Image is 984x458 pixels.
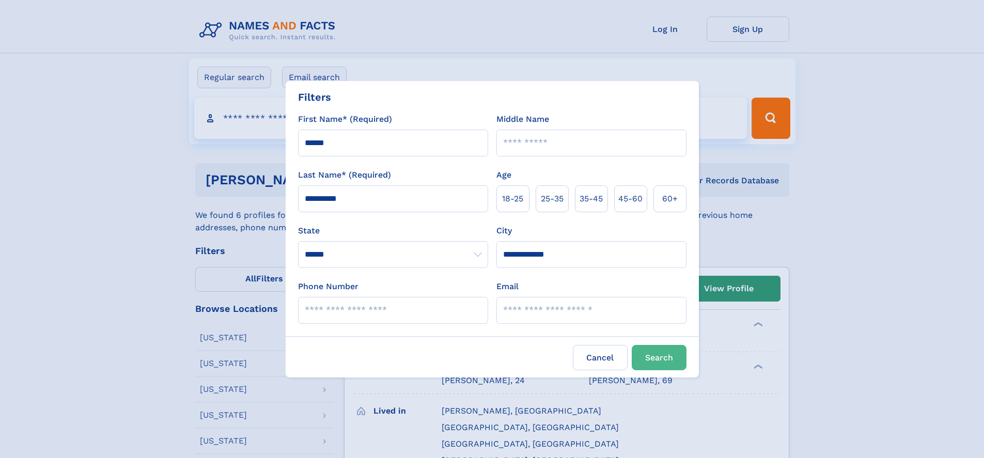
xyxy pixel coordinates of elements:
[496,113,549,125] label: Middle Name
[496,225,512,237] label: City
[632,345,686,370] button: Search
[298,280,358,293] label: Phone Number
[541,193,564,205] span: 25‑35
[298,113,392,125] label: First Name* (Required)
[298,225,488,237] label: State
[573,345,628,370] label: Cancel
[580,193,603,205] span: 35‑45
[496,280,519,293] label: Email
[496,169,511,181] label: Age
[662,193,678,205] span: 60+
[298,169,391,181] label: Last Name* (Required)
[618,193,643,205] span: 45‑60
[502,193,523,205] span: 18‑25
[298,89,331,105] div: Filters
